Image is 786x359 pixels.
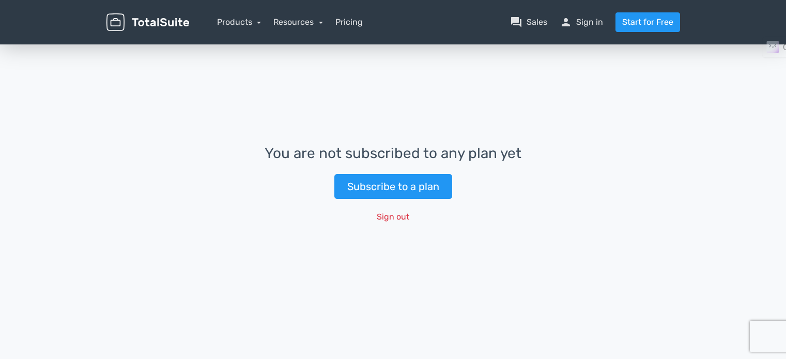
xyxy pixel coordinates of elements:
a: Products [217,17,261,27]
span: question_answer [510,16,522,28]
a: Resources [273,17,323,27]
button: Sign out [370,207,416,227]
img: TotalSuite for WordPress [106,13,189,32]
a: personSign in [560,16,603,28]
a: Subscribe to a plan [334,174,452,199]
a: Pricing [335,16,363,28]
span: person [560,16,572,28]
a: question_answerSales [510,16,547,28]
h3: You are not subscribed to any plan yet [265,146,521,162]
a: Start for Free [615,12,680,32]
